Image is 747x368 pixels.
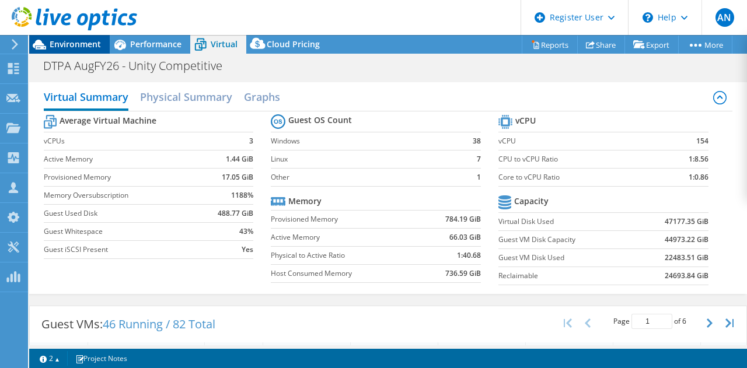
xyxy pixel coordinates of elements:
h1: DTPA AugFY26 - Unity Competitive [38,59,240,72]
a: Project Notes [67,351,135,366]
a: More [678,36,732,54]
a: Export [624,36,679,54]
b: 1:0.86 [689,171,708,183]
b: 1:40.68 [457,250,481,261]
b: 488.77 GiB [218,208,253,219]
label: Guest iSCSI Present [44,244,203,255]
label: Guest Used Disk [44,208,203,219]
b: 736.59 GiB [445,268,481,279]
b: 38 [473,135,481,147]
b: 17.05 GiB [222,171,253,183]
b: 784.19 GiB [445,213,481,225]
h2: Physical Summary [140,85,232,108]
b: 1.44 GiB [226,153,253,165]
b: Memory [288,195,322,207]
b: 44973.22 GiB [665,234,708,246]
h2: Virtual Summary [44,85,128,111]
label: Core to vCPU Ratio [498,171,661,183]
svg: \n [643,12,653,23]
span: Page of [613,314,686,329]
b: 1188% [231,190,253,201]
span: Virtual [211,38,238,50]
b: 24693.84 GiB [665,270,708,282]
b: 47177.35 GiB [665,216,708,227]
label: Active Memory [44,153,203,165]
label: Virtual Disk Used [498,216,636,227]
label: Memory Oversubscription [44,190,203,201]
b: 1:8.56 [689,153,708,165]
b: 1 [477,171,481,183]
label: Provisioned Memory [271,213,420,225]
label: Guest VM Disk Used [498,252,636,264]
b: 66.03 GiB [449,232,481,243]
span: Performance [130,38,181,50]
span: Environment [50,38,101,50]
a: Reports [522,36,578,54]
a: Share [577,36,625,54]
label: Other [271,171,462,183]
b: vCPU [515,115,536,127]
b: 154 [696,135,708,147]
b: Average Virtual Machine [60,115,156,127]
label: Active Memory [271,232,420,243]
label: Host Consumed Memory [271,268,420,279]
label: Guest Whitespace [44,226,203,237]
span: 6 [682,316,686,326]
b: 22483.51 GiB [665,252,708,264]
label: Guest VM Disk Capacity [498,234,636,246]
b: Yes [242,244,253,255]
span: 46 Running / 82 Total [103,316,215,332]
b: 7 [477,153,481,165]
b: Capacity [514,195,549,207]
label: Provisioned Memory [44,171,203,183]
h2: Graphs [244,85,280,108]
a: 2 [32,351,68,366]
span: Cloud Pricing [267,38,320,50]
span: AN [715,8,734,27]
label: Physical to Active Ratio [271,250,420,261]
label: Reclaimable [498,270,636,282]
div: Guest VMs: [30,306,227,342]
label: Linux [271,153,462,165]
label: vCPU [498,135,661,147]
label: vCPUs [44,135,203,147]
input: jump to page [631,314,672,329]
label: CPU to vCPU Ratio [498,153,661,165]
b: 43% [239,226,253,237]
b: Guest OS Count [288,114,352,126]
b: 3 [249,135,253,147]
label: Windows [271,135,462,147]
